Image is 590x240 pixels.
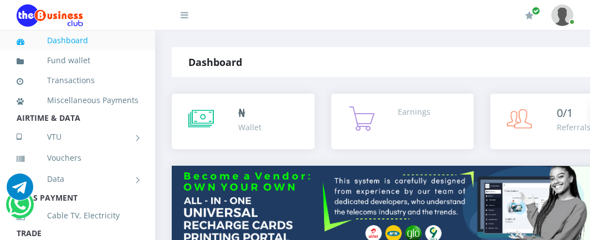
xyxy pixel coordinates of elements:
[17,165,138,193] a: Data
[17,145,138,171] a: Vouchers
[238,105,261,121] div: ₦
[532,7,540,15] span: Renew/Upgrade Subscription
[398,106,430,118] div: Earnings
[17,88,138,113] a: Miscellaneous Payments
[188,55,242,69] strong: Dashboard
[172,94,315,149] a: ₦ Wallet
[331,94,474,149] a: Earnings
[551,4,573,26] img: User
[7,182,33,200] a: Chat for support
[17,28,138,53] a: Dashboard
[8,200,31,218] a: Chat for support
[17,203,138,228] a: Cable TV, Electricity
[557,105,573,120] span: 0/1
[17,123,138,151] a: VTU
[17,68,138,93] a: Transactions
[17,48,138,73] a: Fund wallet
[17,4,83,27] img: Logo
[238,121,261,133] div: Wallet
[525,11,533,20] i: Renew/Upgrade Subscription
